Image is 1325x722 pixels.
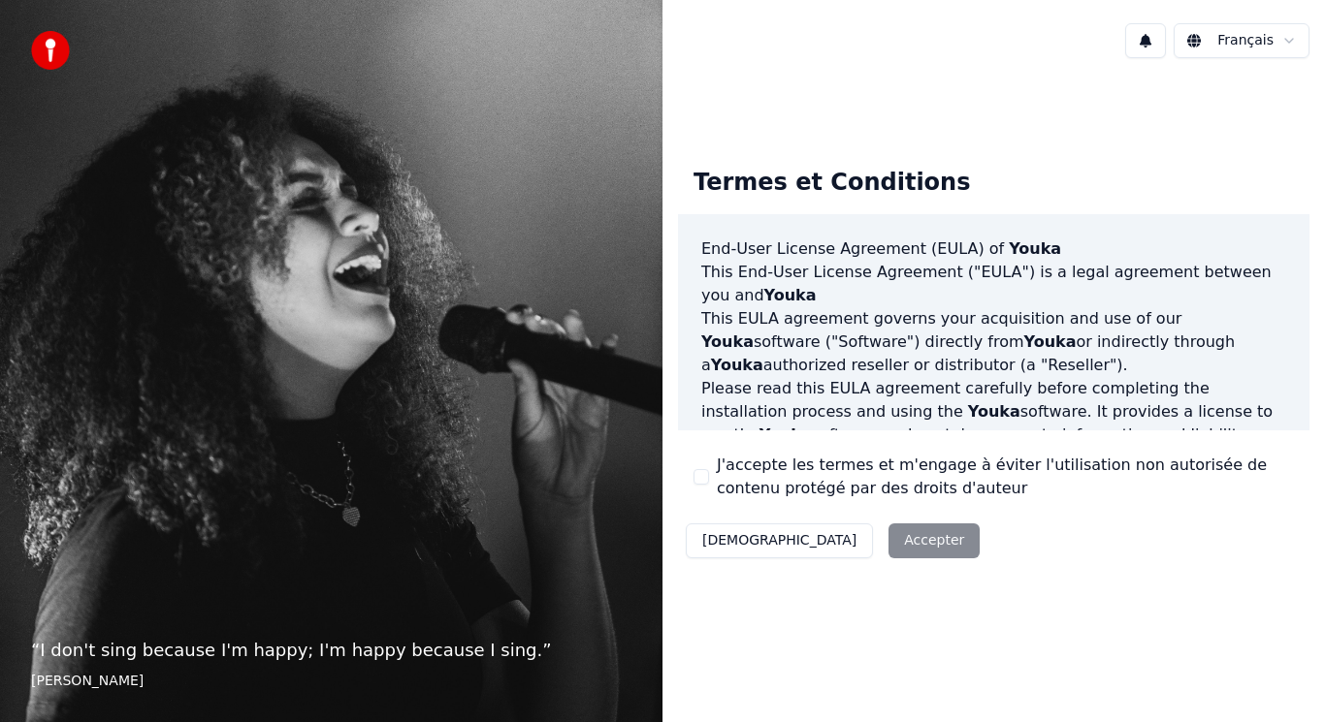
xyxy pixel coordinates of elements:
[701,332,754,351] span: Youka
[31,637,631,664] p: “ I don't sing because I'm happy; I'm happy because I sing. ”
[701,377,1286,470] p: Please read this EULA agreement carefully before completing the installation process and using th...
[764,286,817,304] span: Youka
[31,31,70,70] img: youka
[968,402,1020,421] span: Youka
[1009,239,1061,258] span: Youka
[1024,332,1077,351] span: Youka
[759,425,812,444] span: Youka
[717,454,1294,500] label: J'accepte les termes et m'engage à éviter l'utilisation non autorisée de contenu protégé par des ...
[31,672,631,691] footer: [PERSON_NAME]
[711,356,763,374] span: Youka
[701,307,1286,377] p: This EULA agreement governs your acquisition and use of our software ("Software") directly from o...
[686,523,873,558] button: [DEMOGRAPHIC_DATA]
[678,152,986,214] div: Termes et Conditions
[701,237,1286,261] h3: End-User License Agreement (EULA) of
[701,261,1286,307] p: This End-User License Agreement ("EULA") is a legal agreement between you and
